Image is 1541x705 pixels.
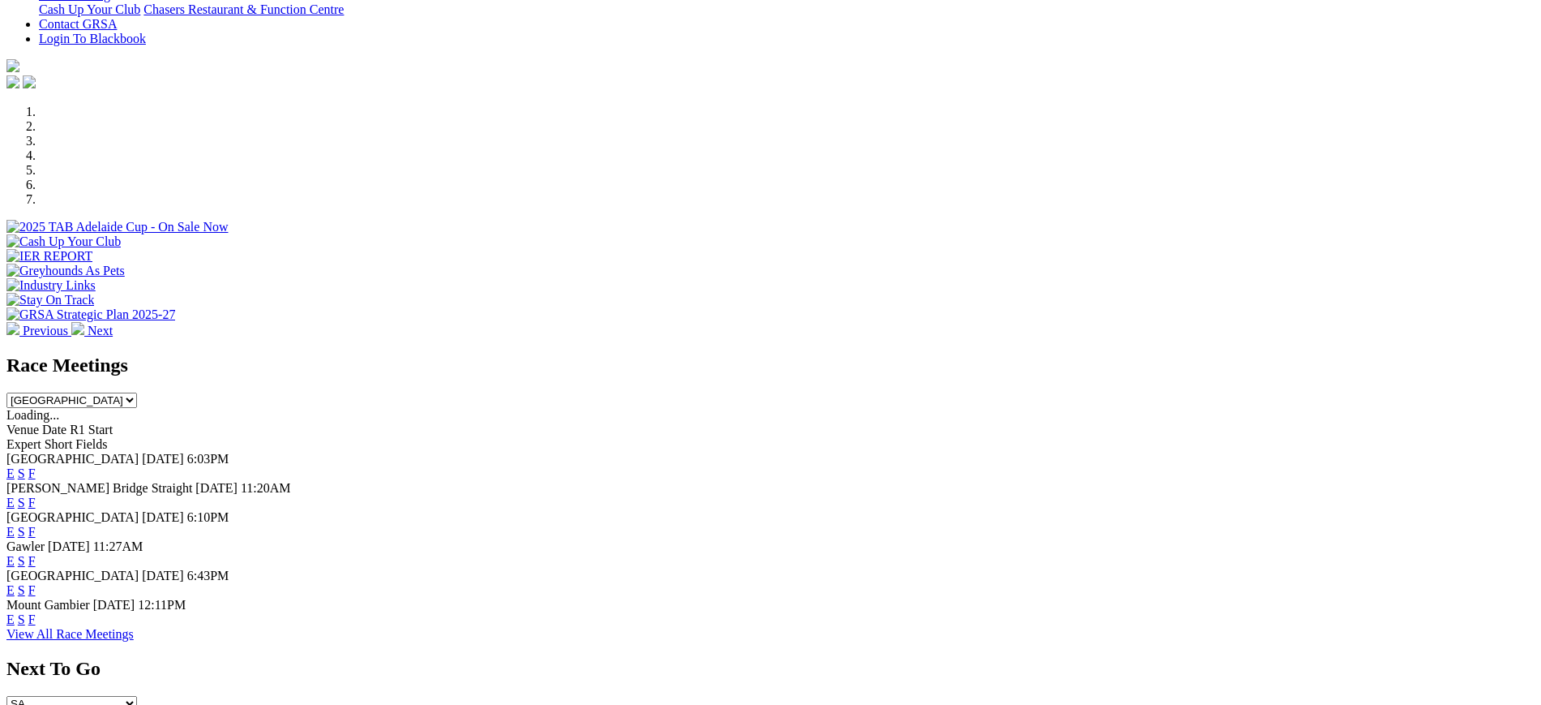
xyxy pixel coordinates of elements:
[18,496,25,509] a: S
[71,324,113,337] a: Next
[28,466,36,480] a: F
[6,658,1535,680] h2: Next To Go
[28,496,36,509] a: F
[48,539,90,553] span: [DATE]
[39,2,140,16] a: Cash Up Your Club
[6,59,19,72] img: logo-grsa-white.png
[18,554,25,568] a: S
[18,466,25,480] a: S
[6,234,121,249] img: Cash Up Your Club
[6,554,15,568] a: E
[6,355,1535,376] h2: Race Meetings
[143,2,344,16] a: Chasers Restaurant & Function Centre
[6,408,59,422] span: Loading...
[6,322,19,335] img: chevron-left-pager-white.svg
[6,569,139,582] span: [GEOGRAPHIC_DATA]
[42,423,66,436] span: Date
[6,598,90,612] span: Mount Gambier
[142,569,184,582] span: [DATE]
[28,554,36,568] a: F
[88,324,113,337] span: Next
[6,496,15,509] a: E
[187,510,229,524] span: 6:10PM
[6,437,41,451] span: Expert
[6,481,192,495] span: [PERSON_NAME] Bridge Straight
[6,525,15,539] a: E
[138,598,186,612] span: 12:11PM
[93,598,135,612] span: [DATE]
[70,423,113,436] span: R1 Start
[6,249,92,264] img: IER REPORT
[28,583,36,597] a: F
[71,322,84,335] img: chevron-right-pager-white.svg
[241,481,291,495] span: 11:20AM
[6,307,175,322] img: GRSA Strategic Plan 2025-27
[23,324,68,337] span: Previous
[23,75,36,88] img: twitter.svg
[6,613,15,626] a: E
[6,423,39,436] span: Venue
[45,437,73,451] span: Short
[39,32,146,45] a: Login To Blackbook
[6,220,229,234] img: 2025 TAB Adelaide Cup - On Sale Now
[142,452,184,466] span: [DATE]
[6,264,125,278] img: Greyhounds As Pets
[6,75,19,88] img: facebook.svg
[18,613,25,626] a: S
[75,437,107,451] span: Fields
[142,510,184,524] span: [DATE]
[6,466,15,480] a: E
[6,278,96,293] img: Industry Links
[39,2,1535,17] div: Bar & Dining
[6,583,15,597] a: E
[195,481,238,495] span: [DATE]
[6,510,139,524] span: [GEOGRAPHIC_DATA]
[93,539,143,553] span: 11:27AM
[6,539,45,553] span: Gawler
[6,452,139,466] span: [GEOGRAPHIC_DATA]
[39,17,117,31] a: Contact GRSA
[28,525,36,539] a: F
[18,525,25,539] a: S
[6,627,134,641] a: View All Race Meetings
[187,569,229,582] span: 6:43PM
[6,324,71,337] a: Previous
[187,452,229,466] span: 6:03PM
[18,583,25,597] a: S
[6,293,94,307] img: Stay On Track
[28,613,36,626] a: F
